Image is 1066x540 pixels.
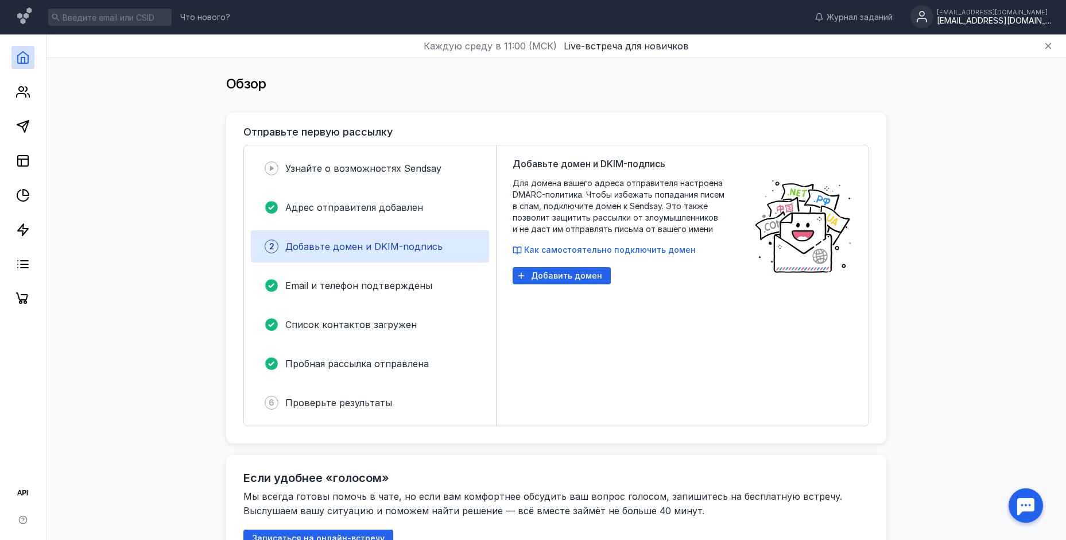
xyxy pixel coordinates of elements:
[937,9,1052,16] div: [EMAIL_ADDRESS][DOMAIN_NAME]
[243,471,389,485] h2: Если удобнее «голосом»
[243,491,845,516] span: Мы всегда готовы помочь в чате, но если вам комфортнее обсудить ваш вопрос голосом, запишитесь на...
[564,39,689,53] button: Live-встреча для новичков
[754,178,852,275] img: poster
[180,13,230,21] span: Что нового?
[243,126,393,138] h3: Отправьте первую рассылку
[531,271,602,281] span: Добавить домен
[285,280,432,291] span: Email и телефон подтверждены
[513,244,696,256] button: Как самостоятельно подключить домен
[285,358,429,369] span: Пробная рассылка отправлена
[424,39,557,53] span: Каждую среду в 11:00 (МСК)
[285,163,441,174] span: Узнайте о возможностях Sendsay
[285,319,417,330] span: Список контактов загружен
[513,267,611,284] button: Добавить домен
[285,241,443,252] span: Добавьте домен и DKIM-подпись
[827,11,893,23] span: Журнал заданий
[269,397,274,408] span: 6
[285,397,392,408] span: Проверьте результаты
[524,245,696,254] span: Как самостоятельно подключить домен
[226,75,266,92] span: Обзор
[175,13,236,21] a: Что нового?
[564,40,689,52] span: Live-встреча для новичков
[285,202,423,213] span: Адрес отправителя добавлен
[513,157,665,171] span: Добавьте домен и DKIM-подпись
[809,11,898,23] a: Журнал заданий
[269,241,274,252] span: 2
[513,178,742,235] span: Для домена вашего адреса отправителя настроена DMARC-политика. Чтобы избежать попадания писем в с...
[48,9,172,26] input: Введите email или CSID
[937,16,1052,26] div: [EMAIL_ADDRESS][DOMAIN_NAME]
